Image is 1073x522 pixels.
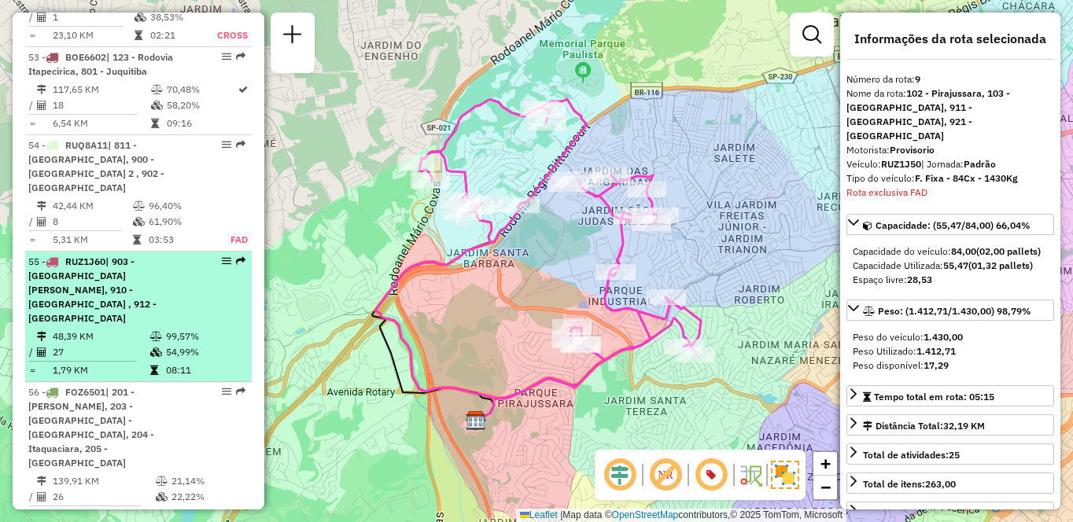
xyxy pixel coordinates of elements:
[863,419,985,433] div: Distância Total:
[846,72,1054,86] div: Número da rota:
[236,387,245,396] em: Rota exportada
[149,9,216,25] td: 38,53%
[951,245,976,257] strong: 84,00
[915,172,1018,184] strong: F. Fixa - 84Cx - 1430Kg
[52,116,150,131] td: 6,54 KM
[907,274,932,285] strong: 28,53
[647,456,684,494] span: Exibir NR
[150,366,158,375] i: Tempo total em rota
[150,347,162,357] i: % de utilização da cubagem
[37,347,46,357] i: Total de Atividades
[925,478,956,490] strong: 263,00
[52,344,149,360] td: 27
[236,256,245,266] em: Rota exportada
[133,235,141,244] i: Tempo total em rota
[238,85,248,94] i: Rota otimizada
[853,344,1048,358] div: Peso Utilizado:
[65,139,108,151] span: RUQ8A11
[913,507,967,519] strong: R$ 8.175,13
[846,87,1010,142] strong: 102 - Pirajussara, 103 - [GEOGRAPHIC_DATA], 911 - [GEOGRAPHIC_DATA], 921 - [GEOGRAPHIC_DATA]
[601,456,639,494] span: Ocultar deslocamento
[846,171,1054,186] div: Tipo do veículo:
[52,362,149,378] td: 1,79 KM
[165,362,245,378] td: 08:11
[37,13,46,22] i: Total de Atividades
[277,19,308,54] a: Nova sessão e pesquisa
[165,344,245,360] td: 54,99%
[28,97,36,113] td: /
[135,13,146,22] i: % de utilização da cubagem
[846,324,1054,379] div: Peso: (1.412,71/1.430,00) 98,79%
[236,140,245,149] em: Rota exportada
[516,509,846,522] div: Map data © contributors,© 2025 TomTom, Microsoft
[921,158,996,170] span: | Jornada:
[37,492,46,502] i: Total de Atividades
[876,219,1031,231] span: Capacidade: (55,47/84,00) 66,04%
[151,85,163,94] i: % de utilização do peso
[466,410,486,431] img: CDD Embu
[151,119,159,128] i: Tempo total em rota
[771,461,799,489] img: Exibir/Ocultar setores
[171,489,245,505] td: 22,22%
[28,9,36,25] td: /
[846,385,1054,406] a: Tempo total em rota: 05:15
[738,462,763,487] img: Fluxo de ruas
[924,331,963,343] strong: 1.430,00
[846,443,1054,465] a: Total de atividades:25
[28,139,164,193] span: | 811 - [GEOGRAPHIC_DATA], 900 - [GEOGRAPHIC_DATA] 2 , 902 - [GEOGRAPHIC_DATA]
[151,101,163,110] i: % de utilização da cubagem
[28,116,36,131] td: =
[52,489,155,505] td: 26
[148,198,213,214] td: 96,40%
[166,116,237,131] td: 09:16
[846,31,1054,46] h4: Informações da rota selecionada
[150,332,162,341] i: % de utilização do peso
[28,232,36,248] td: =
[820,477,831,497] span: −
[222,140,231,149] em: Opções
[916,345,956,357] strong: 1.412,71
[846,143,1054,157] div: Motorista:
[135,31,142,40] i: Tempo total em rota
[863,506,967,520] div: Valor total:
[846,86,1054,143] div: Nome da rota:
[943,259,968,271] strong: 55,47
[853,259,1048,273] div: Capacidade Utilizada:
[28,139,164,193] span: 54 -
[881,158,921,170] strong: RUZ1J50
[813,476,837,499] a: Zoom out
[52,198,132,214] td: 42,44 KM
[863,477,956,491] div: Total de itens:
[65,386,105,398] span: FOZ6501
[846,238,1054,293] div: Capacidade: (55,47/84,00) 66,04%
[65,255,105,267] span: RUZ1J60
[28,28,36,43] td: =
[52,214,132,230] td: 8
[236,52,245,61] em: Rota exportada
[222,52,231,61] em: Opções
[52,97,150,113] td: 18
[874,391,994,403] span: Tempo total em rota: 05:15
[28,362,36,378] td: =
[846,157,1054,171] div: Veículo:
[133,217,145,226] i: % de utilização da cubagem
[52,473,155,489] td: 139,91 KM
[949,449,960,461] strong: 25
[820,454,831,473] span: +
[133,201,145,211] i: % de utilização do peso
[37,201,46,211] i: Distância Total
[863,449,960,461] span: Total de atividades:
[156,476,168,486] i: % de utilização do peso
[37,217,46,226] i: Total de Atividades
[28,489,36,505] td: /
[37,476,46,486] i: Distância Total
[560,509,562,520] span: |
[28,51,173,77] span: 53 -
[216,28,249,43] td: Cross
[52,82,150,97] td: 117,65 KM
[846,472,1054,494] a: Total de itens:263,00
[28,386,154,469] span: 56 -
[846,214,1054,235] a: Capacidade: (55,47/84,00) 66,04%
[52,232,132,248] td: 5,31 KM
[52,9,134,25] td: 1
